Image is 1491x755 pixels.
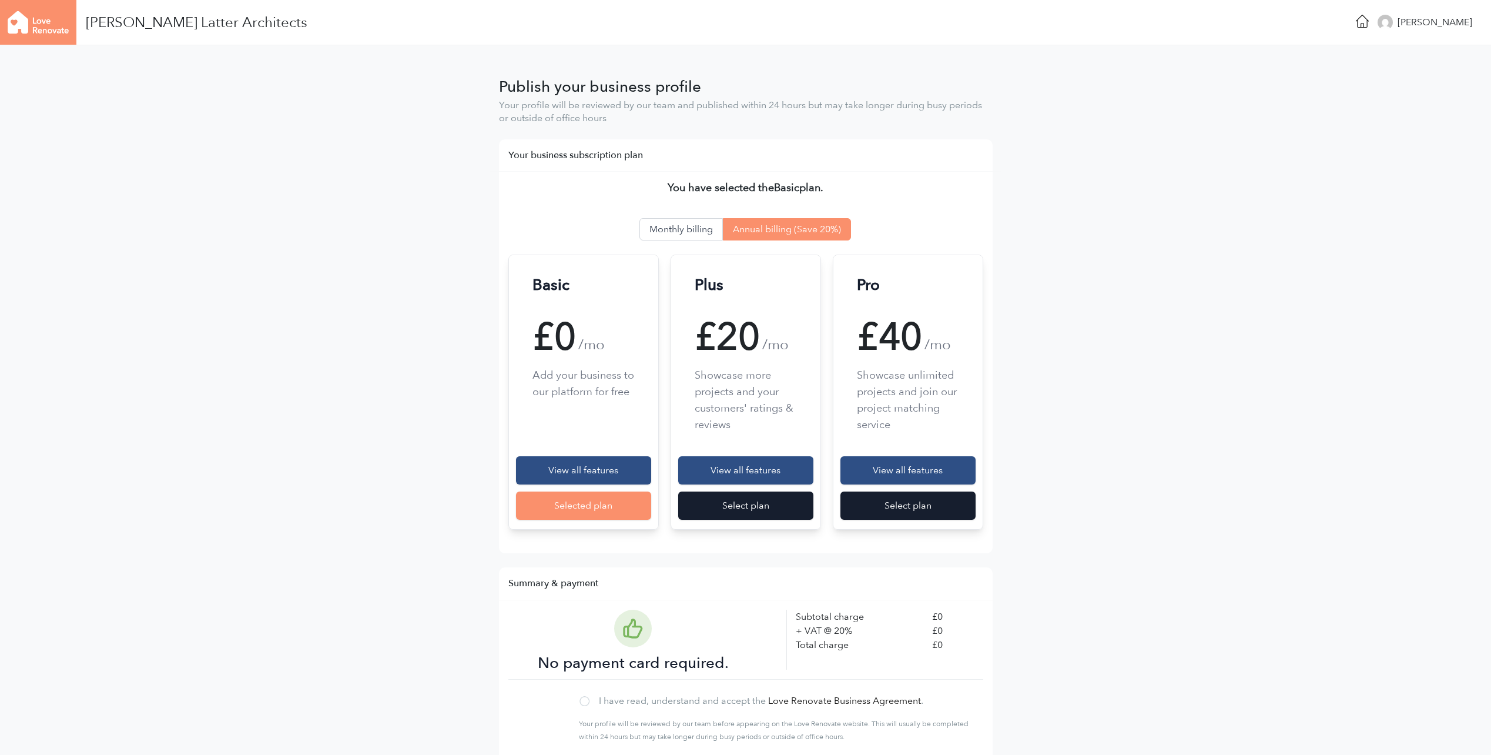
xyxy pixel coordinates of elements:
div: + VAT @ 20% [787,624,923,638]
span: £20 [695,318,760,355]
h3: Publish your business profile [499,81,993,93]
span: /mo [924,335,951,354]
p: Your profile will be reviewed by our team and published within 24 hours but may take longer durin... [499,99,993,125]
p: Showcase unlimited projects and join our project matching service [857,367,959,433]
p: You have selected the plan . [508,181,983,194]
div: [PERSON_NAME] [1398,15,1472,29]
a: Love Renovate Business Agreement [768,695,921,706]
span: £40 [857,318,922,355]
div: £0 [923,638,991,652]
div: Select plan [678,492,813,520]
span: £0 [532,318,576,355]
div: £0 [923,624,991,638]
img: 2ec450a7b5288db417fd83d27cc6bf2d.png [1378,15,1393,30]
span: I have read, understand and accept the [599,695,766,706]
div: Total charge [787,638,923,652]
p: . [599,694,923,707]
span: /mo [578,335,605,354]
div: Selected plan [516,492,651,520]
p: Add your business to our platform for free [532,367,635,400]
h3: Pro [857,279,880,292]
h3: No payment card required. [538,657,729,670]
h3: Plus [695,279,723,292]
div: View all features [678,456,813,485]
div: Select plan [840,492,976,520]
h5: Summary & payment [508,577,983,590]
div: £0 [923,610,991,624]
div: View all features [516,456,651,485]
button: Annual billing (Save 20%) [723,218,851,240]
div: View all features [840,456,976,485]
p: Showcase more projects and your customers' ratings & reviews [695,367,797,433]
div: [PERSON_NAME] Latter Architects [86,18,307,27]
h3: Basic [532,279,569,292]
span: /mo [762,335,789,354]
p: Your profile will be reviewed by our team before appearing on the Love Renovate website. This wil... [579,717,979,744]
div: Subtotal charge [787,610,923,624]
button: Monthly billing [639,218,723,240]
h5: Your business subscription plan [508,149,983,162]
span: Basic [774,181,799,193]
